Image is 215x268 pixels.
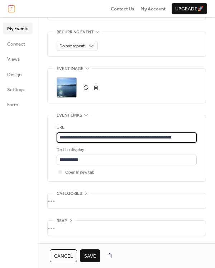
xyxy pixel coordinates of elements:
img: logo [8,5,15,13]
div: ; [57,77,77,98]
a: Connect [3,38,33,50]
div: ••• [48,193,206,208]
a: Form [3,99,33,110]
a: Settings [3,84,33,95]
span: My Events [7,25,28,32]
span: Upgrade 🚀 [175,5,204,13]
a: My Events [3,23,33,34]
span: Form [7,101,18,108]
div: URL [57,124,195,131]
span: Do not repeat [59,42,85,50]
span: Save [84,253,96,260]
span: Connect [7,41,25,48]
span: Recurring event [57,28,94,36]
span: Design [7,71,21,78]
button: Upgrade🚀 [172,3,207,14]
button: Cancel [50,249,77,262]
span: Event image [57,65,83,72]
span: Cancel [54,253,73,260]
a: Contact Us [111,5,134,12]
span: Views [7,56,20,63]
span: Settings [7,86,24,93]
span: Categories [57,190,82,197]
span: RSVP [57,217,67,225]
span: Contact Us [111,5,134,13]
span: My Account [140,5,166,13]
span: Open in new tab [65,169,95,176]
a: Design [3,69,33,80]
div: ••• [48,221,206,236]
button: Save [80,249,100,262]
a: My Account [140,5,166,12]
span: Event links [57,112,82,119]
div: Text to display [57,146,195,154]
a: Views [3,53,33,65]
